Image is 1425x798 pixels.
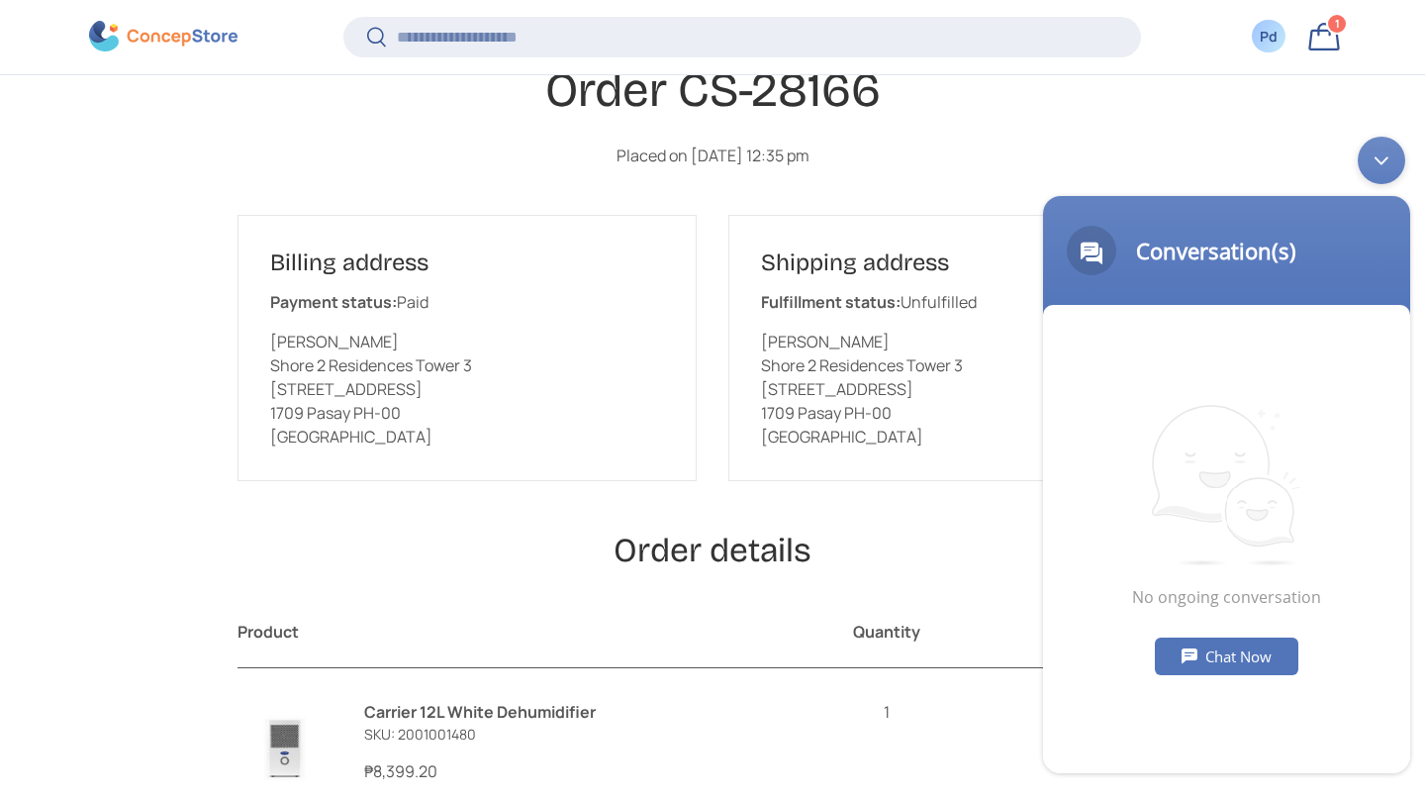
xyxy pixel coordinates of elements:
p: Placed on [DATE] 12:35 pm [237,144,1187,167]
img: ConcepStore [89,22,237,52]
p: SKU: 2001001480 [364,724,776,745]
th: Total [997,596,1187,668]
p: [PERSON_NAME] Shore 2 Residences Tower 3 [STREET_ADDRESS] 1709 Pasay PH-00 [GEOGRAPHIC_DATA] [270,330,664,449]
p: Unfulfilled [761,290,1155,314]
p: [PERSON_NAME] Shore 2 Residences Tower 3 [STREET_ADDRESS] 1709 Pasay PH-00 [GEOGRAPHIC_DATA] [761,330,1155,449]
a: Pd [1247,15,1290,58]
iframe: SalesIQ Chatwindow [1033,127,1420,783]
p: Paid [270,290,664,314]
img: carrier-dehumidifier-12-liter-full-view-concepstore [237,700,332,795]
h1: Order CS-28166 [237,60,1187,121]
strong: Payment status: [270,291,397,313]
h2: Billing address [270,248,664,278]
span: 1 [1335,17,1340,32]
th: Product [237,596,807,668]
div: Pd [1258,27,1280,48]
th: Quantity [807,596,997,668]
h2: Order details [237,529,1187,572]
span: ₱8,399.20 [364,760,437,782]
h2: Shipping address [761,248,1155,278]
a: Carrier 12L White Dehumidifier [364,701,596,723]
strong: Fulfillment status: [761,291,901,313]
